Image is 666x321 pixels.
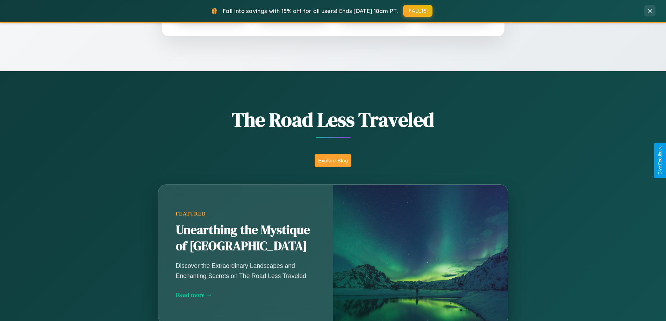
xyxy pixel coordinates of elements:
p: Discover the Extraordinary Landscapes and Enchanting Secrets on The Road Less Traveled. [176,261,316,280]
button: FALL15 [403,5,432,17]
span: Fall into savings with 15% off for all users! Ends [DATE] 10am PT. [223,7,398,14]
div: Featured [176,211,316,217]
h2: Unearthing the Mystique of [GEOGRAPHIC_DATA] [176,222,316,254]
h1: The Road Less Traveled [123,106,543,133]
div: Give Feedback [658,146,663,175]
button: Explore Blog [315,154,351,167]
div: Read more → [176,291,316,299]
